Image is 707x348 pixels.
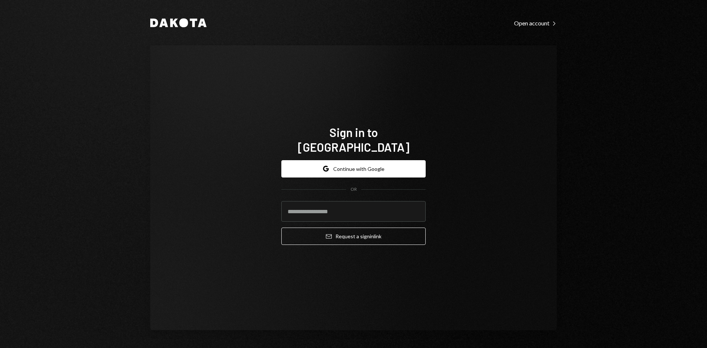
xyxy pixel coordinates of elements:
div: OR [351,186,357,193]
h1: Sign in to [GEOGRAPHIC_DATA] [281,125,426,154]
button: Continue with Google [281,160,426,177]
keeper-lock: Open Keeper Popup [411,207,420,216]
a: Open account [514,19,557,27]
div: Open account [514,20,557,27]
button: Request a signinlink [281,228,426,245]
